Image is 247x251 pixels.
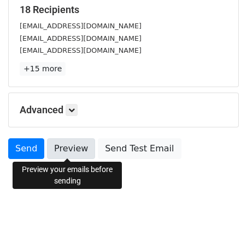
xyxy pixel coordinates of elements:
[20,34,142,42] small: [EMAIL_ADDRESS][DOMAIN_NAME]
[98,138,181,159] a: Send Test Email
[192,199,247,251] iframe: Chat Widget
[20,104,227,116] h5: Advanced
[20,46,142,54] small: [EMAIL_ADDRESS][DOMAIN_NAME]
[8,138,44,159] a: Send
[13,162,122,189] div: Preview your emails before sending
[47,138,95,159] a: Preview
[20,62,66,76] a: +15 more
[20,22,142,30] small: [EMAIL_ADDRESS][DOMAIN_NAME]
[20,4,227,16] h5: 18 Recipients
